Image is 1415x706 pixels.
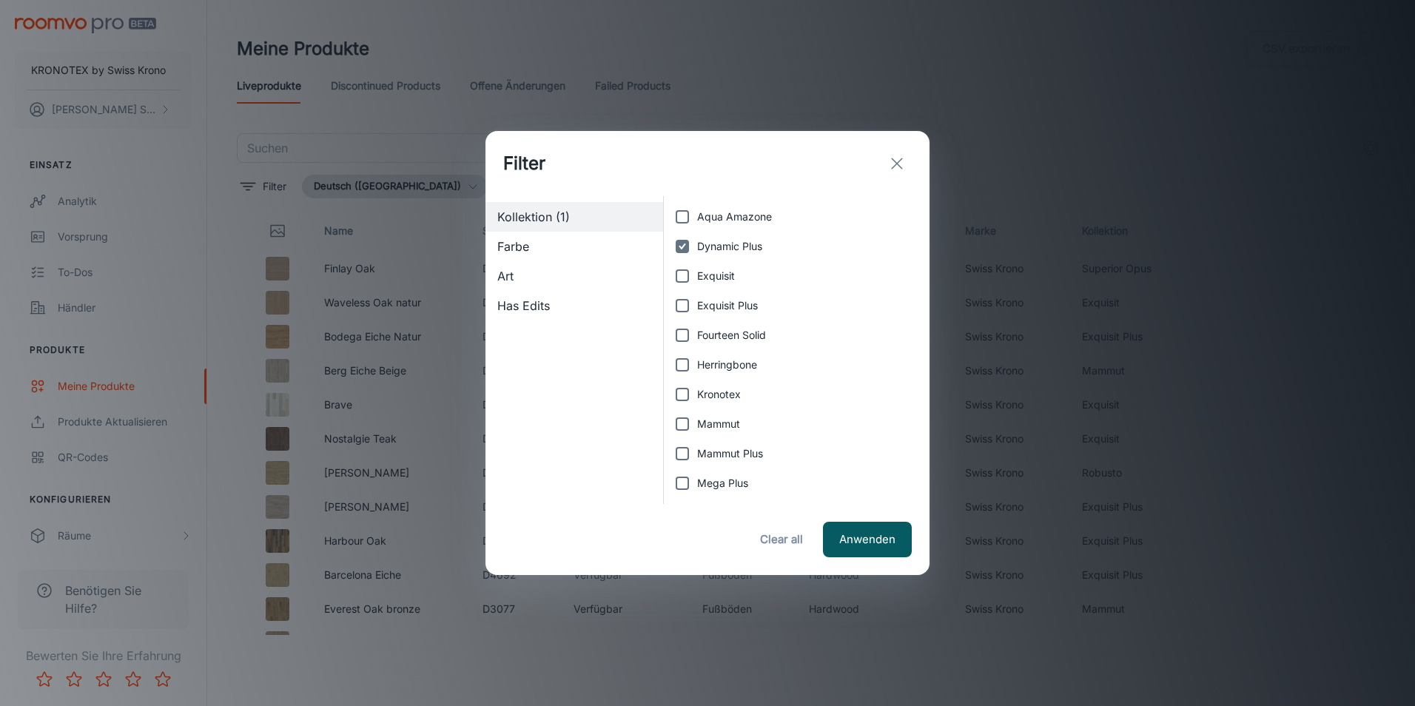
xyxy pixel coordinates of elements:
[485,232,663,261] div: Farbe
[882,149,912,178] button: exit
[497,238,651,255] span: Farbe
[485,291,663,320] div: Has Edits
[485,261,663,291] div: Art
[497,208,651,226] span: Kollektion (1)
[503,150,545,177] h1: Filter
[823,522,912,557] button: Anwenden
[697,327,766,343] span: Fourteen Solid
[697,238,762,255] span: Dynamic Plus
[697,268,735,284] span: Exquisit
[697,357,757,373] span: Herringbone
[697,446,763,462] span: Mammut Plus
[697,475,748,491] span: Mega Plus
[485,202,663,232] div: Kollektion (1)
[497,297,651,315] span: Has Edits
[497,267,651,285] span: Art
[697,416,740,432] span: Mammut
[752,522,811,557] button: Clear all
[697,297,758,314] span: Exquisit Plus
[697,209,772,225] span: Aqua Amazone
[697,386,741,403] span: Kronotex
